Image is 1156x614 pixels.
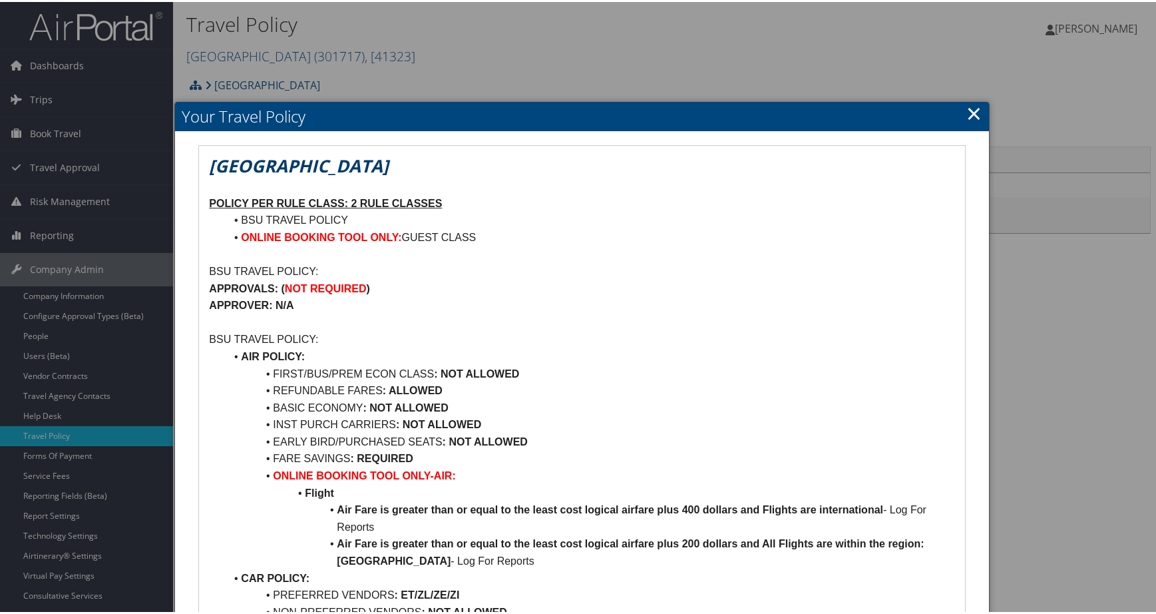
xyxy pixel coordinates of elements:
strong: AIR POLICY: [241,349,305,360]
strong: CAR POLICY: [241,571,309,582]
strong: Flight [305,485,334,497]
strong: APPROVER: N/A [209,298,293,309]
li: INST PURCH CARRIERS [225,414,954,432]
strong: : NOT ALLOWED [363,400,448,412]
strong: ONLINE BOOKING TOOL ONLY-AIR: [273,468,455,479]
li: BSU TRAVEL POLICY [225,210,954,227]
u: POLICY PER RULE CLASS: 2 RULE CLASSES [209,196,442,207]
p: BSU TRAVEL POLICY: [209,261,954,278]
strong: : NOT ALLOWED [396,417,481,428]
strong: : REQUIRED [351,451,413,462]
li: EARLY BIRD/PURCHASED SEATS [225,432,954,449]
a: Close [966,98,982,125]
strong: : ALLOWED [383,383,443,394]
strong: ) [367,281,370,292]
h2: Your Travel Policy [175,100,988,129]
strong: ONLINE BOOKING TOOL ONLY: [241,230,401,241]
strong: APPROVALS: ( [209,281,284,292]
li: BASIC ECONOMY [225,398,954,415]
li: GUEST CLASS [225,227,954,244]
strong: Air Fare is greater than or equal to the least cost logical airfare plus 200 dollars and All Flig... [337,536,927,565]
li: REFUNDABLE FARES [225,380,954,398]
strong: NOT REQUIRED [285,281,367,292]
li: FARE SAVINGS [225,448,954,465]
li: - Log For Reports [225,499,954,533]
strong: : NOT ALLOWED [443,434,528,446]
strong: Air Fare is greater than or equal to the least cost logical airfare plus 400 dollars and Flights ... [337,502,883,513]
strong: : ET/ZL/ZE/ZI [395,587,460,599]
p: BSU TRAVEL POLICY: [209,329,954,346]
em: [GEOGRAPHIC_DATA] [209,152,389,176]
li: - Log For Reports [225,533,954,567]
strong: : NOT ALLOWED [434,366,519,378]
li: PREFERRED VENDORS [225,585,954,602]
li: FIRST/BUS/PREM ECON CLASS [225,364,954,381]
